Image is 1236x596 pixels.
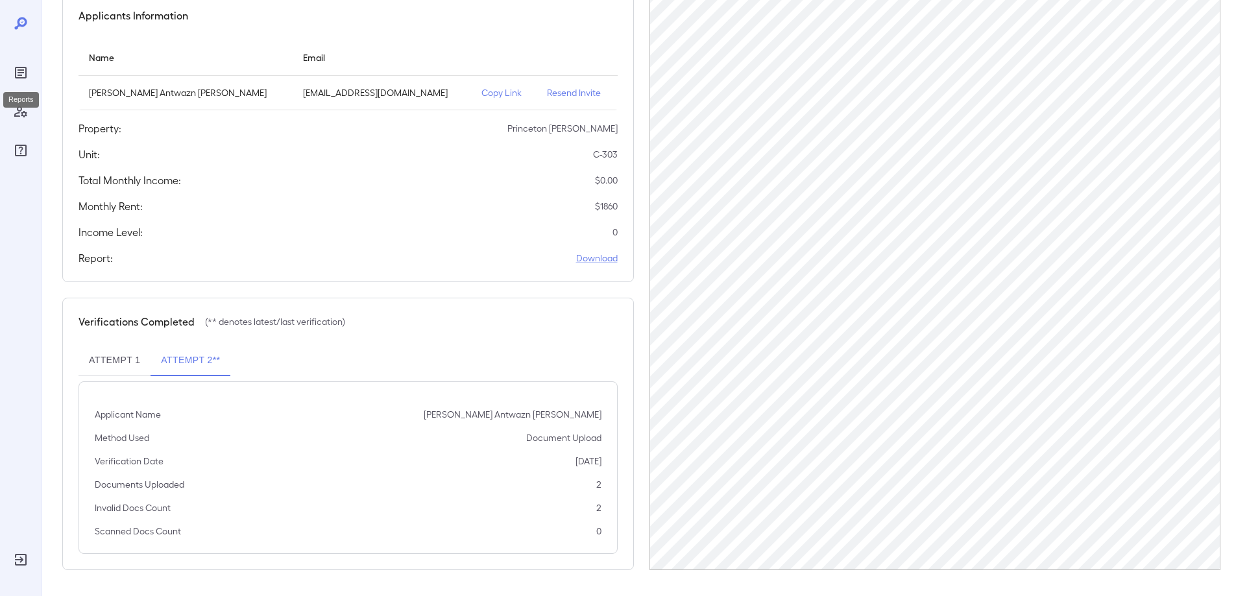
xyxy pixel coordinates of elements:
[481,86,526,99] p: Copy Link
[151,345,230,376] button: Attempt 2**
[95,525,181,538] p: Scanned Docs Count
[576,455,601,468] p: [DATE]
[79,314,195,329] h5: Verifications Completed
[79,198,143,214] h5: Monthly Rent:
[595,200,618,213] p: $ 1860
[95,408,161,421] p: Applicant Name
[596,501,601,514] p: 2
[10,101,31,122] div: Manage Users
[95,501,171,514] p: Invalid Docs Count
[593,148,618,161] p: C-303
[79,8,188,23] h5: Applicants Information
[79,121,121,136] h5: Property:
[89,86,282,99] p: [PERSON_NAME] Antwazn [PERSON_NAME]
[95,478,184,491] p: Documents Uploaded
[95,455,164,468] p: Verification Date
[595,174,618,187] p: $ 0.00
[303,86,461,99] p: [EMAIL_ADDRESS][DOMAIN_NAME]
[424,408,601,421] p: [PERSON_NAME] Antwazn [PERSON_NAME]
[79,345,151,376] button: Attempt 1
[79,147,100,162] h5: Unit:
[293,39,471,76] th: Email
[547,86,607,99] p: Resend Invite
[79,39,618,110] table: simple table
[95,431,149,444] p: Method Used
[10,549,31,570] div: Log Out
[79,39,293,76] th: Name
[596,525,601,538] p: 0
[612,226,618,239] p: 0
[596,478,601,491] p: 2
[507,122,618,135] p: Princeton [PERSON_NAME]
[205,315,345,328] p: (** denotes latest/last verification)
[10,140,31,161] div: FAQ
[79,250,113,266] h5: Report:
[3,92,39,108] div: Reports
[526,431,601,444] p: Document Upload
[576,252,618,265] a: Download
[79,224,143,240] h5: Income Level:
[79,173,181,188] h5: Total Monthly Income:
[10,62,31,83] div: Reports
